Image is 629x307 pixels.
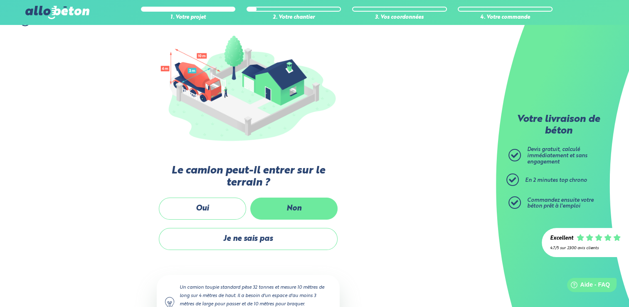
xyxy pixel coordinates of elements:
div: 4. Votre commande [458,15,553,21]
div: 3. Vos coordonnées [352,15,447,21]
img: allobéton [25,6,89,19]
div: 1. Votre projet [141,15,236,21]
label: Oui [159,198,246,220]
iframe: Help widget launcher [555,275,620,298]
div: 2. Votre chantier [247,15,341,21]
label: Je ne sais pas [159,228,338,250]
label: Non [250,198,338,220]
label: Le camion peut-il entrer sur le terrain ? [157,165,340,189]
